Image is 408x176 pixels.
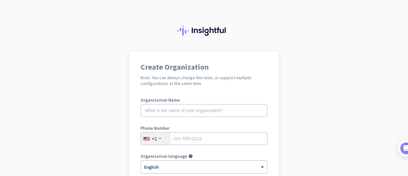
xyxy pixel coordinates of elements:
div: +1 [152,135,157,142]
label: Phone Number [141,126,267,130]
label: Organization Name [141,98,267,102]
i: help [188,154,193,158]
img: Insightful [177,26,231,36]
h2: Note: You can always change this later, or support multiple configurations at the same time [141,75,267,86]
input: What is the name of your organization? [141,104,267,117]
input: 201-555-0123 [141,132,267,145]
label: Organization language [141,154,187,158]
h1: Create Organization [141,63,267,71]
